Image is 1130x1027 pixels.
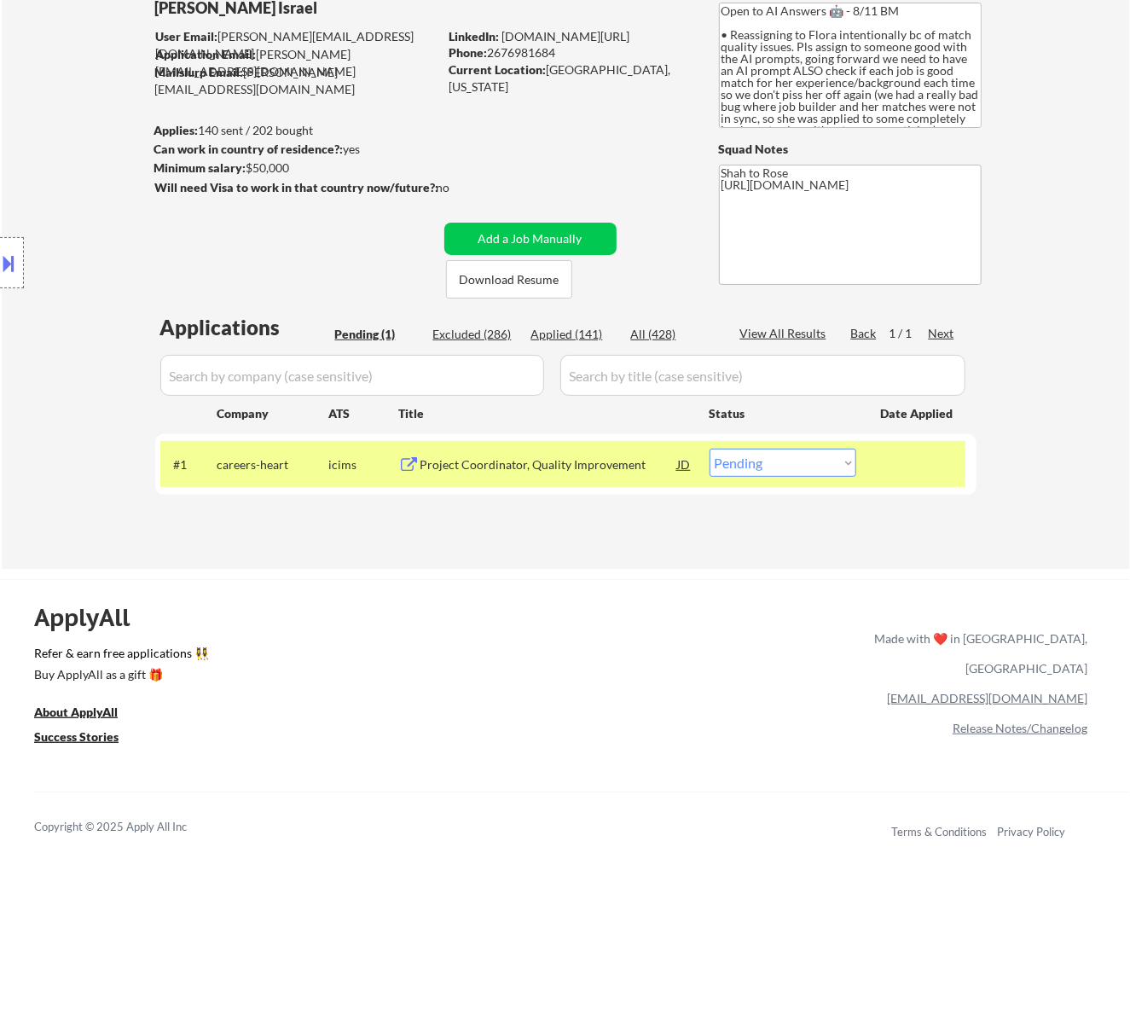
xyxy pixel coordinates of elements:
a: Privacy Policy [997,825,1065,838]
div: icims [329,456,399,473]
div: Date Applied [881,405,956,422]
div: Squad Notes [719,141,982,158]
a: Terms & Conditions [891,825,987,838]
div: [PERSON_NAME][EMAIL_ADDRESS][DOMAIN_NAME] [155,64,438,97]
div: [GEOGRAPHIC_DATA], [US_STATE] [449,61,691,95]
div: Next [929,325,956,342]
div: Excluded (286) [433,326,519,343]
button: Add a Job Manually [444,223,617,255]
strong: User Email: [156,29,218,44]
a: [DOMAIN_NAME][URL] [502,29,630,44]
div: Made with ❤️ in [GEOGRAPHIC_DATA], [GEOGRAPHIC_DATA] [867,624,1087,683]
div: careers-heart [217,456,329,473]
a: [EMAIL_ADDRESS][DOMAIN_NAME] [887,691,1087,705]
div: Status [710,397,856,428]
div: no [437,179,485,196]
a: Buy ApplyAll as a gift 🎁 [34,665,205,687]
div: Pending (1) [335,326,420,343]
div: ApplyAll [34,603,149,632]
div: [PERSON_NAME][EMAIL_ADDRESS][DOMAIN_NAME] [156,28,438,61]
input: Search by title (case sensitive) [560,355,965,396]
strong: Application Email: [156,47,257,61]
strong: Phone: [449,45,488,60]
div: ATS [329,405,399,422]
div: JD [676,449,693,479]
div: 2676981684 [449,44,691,61]
u: Success Stories [34,729,119,744]
input: Search by company (case sensitive) [160,355,544,396]
div: 1 / 1 [890,325,929,342]
a: Success Stories [34,728,142,749]
strong: Current Location: [449,62,547,77]
div: Copyright © 2025 Apply All Inc [34,819,230,836]
div: Title [399,405,693,422]
button: Download Resume [446,260,572,299]
div: Applied (141) [531,326,617,343]
u: About ApplyAll [34,705,118,719]
strong: Mailslurp Email: [155,65,244,79]
a: Release Notes/Changelog [953,721,1087,735]
div: Back [851,325,878,342]
div: [PERSON_NAME][EMAIL_ADDRESS][DOMAIN_NAME] [156,46,438,79]
a: About ApplyAll [34,703,142,724]
a: Refer & earn free applications 👯‍♀️ [34,647,518,665]
div: View All Results [740,325,832,342]
div: Buy ApplyAll as a gift 🎁 [34,669,205,681]
div: Project Coordinator, Quality Improvement [420,456,678,473]
div: All (428) [631,326,716,343]
strong: LinkedIn: [449,29,500,44]
div: #1 [174,456,204,473]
